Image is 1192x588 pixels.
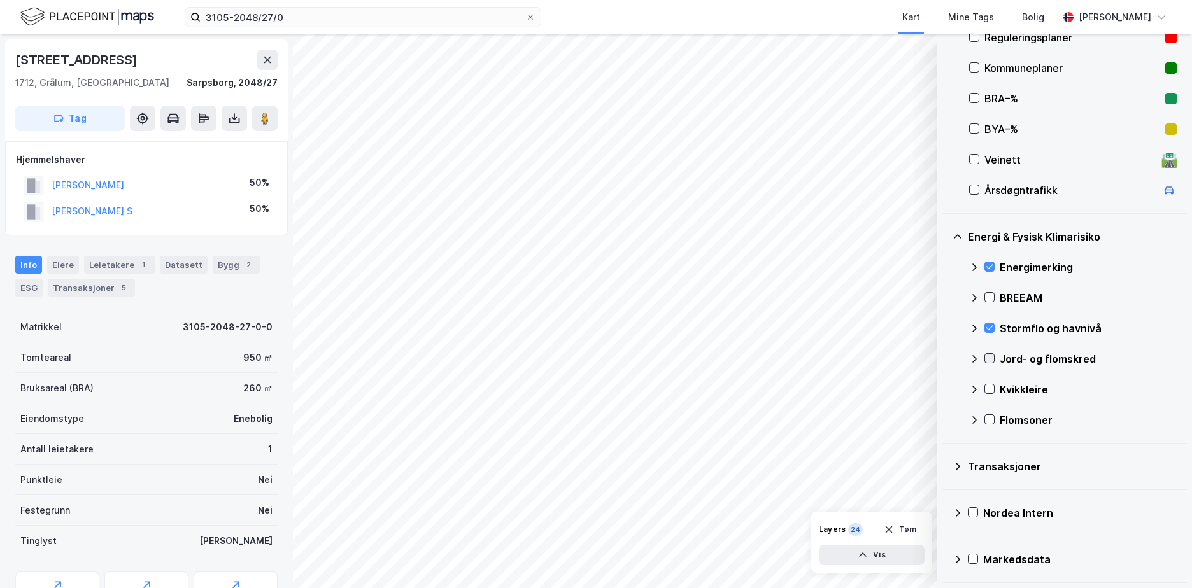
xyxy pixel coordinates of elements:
[20,319,62,335] div: Matrikkel
[984,91,1160,106] div: BRA–%
[902,10,920,25] div: Kart
[160,256,208,274] div: Datasett
[1000,382,1177,397] div: Kvikkleire
[1000,412,1177,428] div: Flomsoner
[47,256,79,274] div: Eiere
[15,50,140,70] div: [STREET_ADDRESS]
[948,10,994,25] div: Mine Tags
[1000,260,1177,275] div: Energimerking
[983,552,1177,567] div: Markedsdata
[243,350,273,365] div: 950 ㎡
[1000,321,1177,336] div: Stormflo og havnivå
[984,60,1160,76] div: Kommuneplaner
[968,459,1177,474] div: Transaksjoner
[187,75,278,90] div: Sarpsborg, 2048/27
[968,229,1177,244] div: Energi & Fysisk Klimarisiko
[20,442,94,457] div: Antall leietakere
[20,411,84,426] div: Eiendomstype
[16,152,277,167] div: Hjemmelshaver
[268,442,273,457] div: 1
[201,8,525,27] input: Søk på adresse, matrikkel, gårdeiere, leietakere eller personer
[183,319,273,335] div: 3105-2048-27-0-0
[84,256,155,274] div: Leietakere
[48,279,135,297] div: Transaksjoner
[984,183,1156,198] div: Årsdøgntrafikk
[199,533,273,549] div: [PERSON_NAME]
[15,106,125,131] button: Tag
[20,350,71,365] div: Tomteareal
[258,472,273,487] div: Nei
[15,256,42,274] div: Info
[20,381,94,396] div: Bruksareal (BRA)
[1128,527,1192,588] iframe: Chat Widget
[250,201,269,216] div: 50%
[243,381,273,396] div: 260 ㎡
[984,30,1160,45] div: Reguleringsplaner
[984,122,1160,137] div: BYA–%
[20,533,57,549] div: Tinglyst
[1000,290,1177,305] div: BREEAM
[15,75,169,90] div: 1712, Grålum, [GEOGRAPHIC_DATA]
[848,523,863,536] div: 24
[1022,10,1044,25] div: Bolig
[234,411,273,426] div: Enebolig
[1000,351,1177,367] div: Jord- og flomskred
[20,503,70,518] div: Festegrunn
[242,258,255,271] div: 2
[250,175,269,190] div: 50%
[137,258,150,271] div: 1
[1079,10,1151,25] div: [PERSON_NAME]
[15,279,43,297] div: ESG
[876,519,925,540] button: Tøm
[819,524,846,535] div: Layers
[117,281,130,294] div: 5
[984,152,1156,167] div: Veinett
[213,256,260,274] div: Bygg
[983,505,1177,521] div: Nordea Intern
[20,472,62,487] div: Punktleie
[258,503,273,518] div: Nei
[1161,151,1178,168] div: 🛣️
[819,545,925,565] button: Vis
[20,6,154,28] img: logo.f888ab2527a4732fd821a326f86c7f29.svg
